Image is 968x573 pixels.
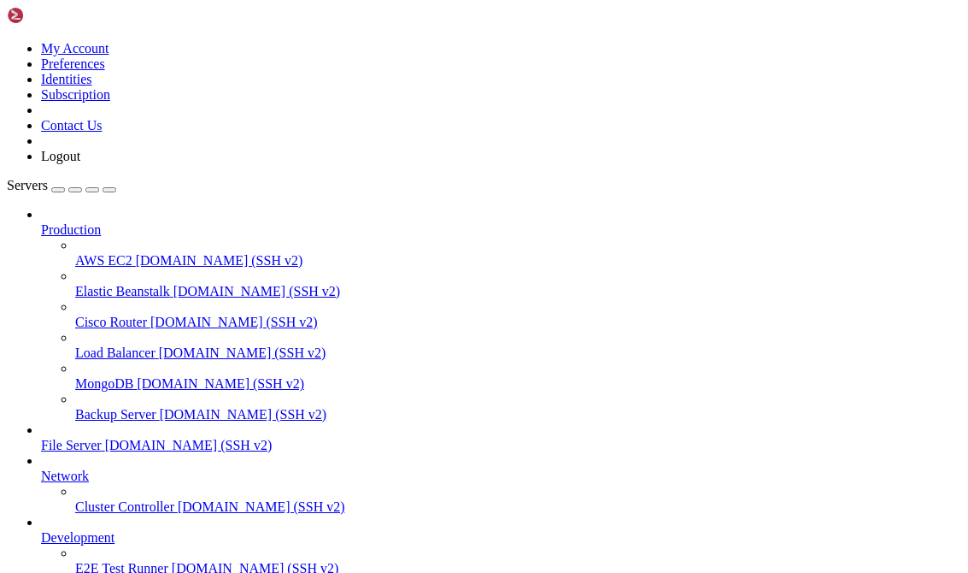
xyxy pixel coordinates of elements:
a: My Account [41,41,109,56]
span: Servers [7,178,48,192]
li: MongoDB [DOMAIN_NAME] (SSH v2) [75,361,961,392]
a: Logout [41,149,80,163]
a: Cluster Controller [DOMAIN_NAME] (SSH v2) [75,499,961,515]
li: Cluster Controller [DOMAIN_NAME] (SSH v2) [75,484,961,515]
span: File Server [41,438,102,452]
li: AWS EC2 [DOMAIN_NAME] (SSH v2) [75,238,961,269]
a: Identities [41,72,92,86]
span: [DOMAIN_NAME] (SSH v2) [105,438,273,452]
span: [DOMAIN_NAME] (SSH v2) [160,407,327,422]
span: Backup Server [75,407,156,422]
span: AWS EC2 [75,253,132,268]
a: Network [41,469,961,484]
li: File Server [DOMAIN_NAME] (SSH v2) [41,422,961,453]
img: Shellngn [7,7,105,24]
a: Load Balancer [DOMAIN_NAME] (SSH v2) [75,346,961,361]
span: [DOMAIN_NAME] (SSH v2) [173,284,341,298]
li: Cisco Router [DOMAIN_NAME] (SSH v2) [75,299,961,330]
a: Elastic Beanstalk [DOMAIN_NAME] (SSH v2) [75,284,961,299]
a: File Server [DOMAIN_NAME] (SSH v2) [41,438,961,453]
li: Load Balancer [DOMAIN_NAME] (SSH v2) [75,330,961,361]
li: Production [41,207,961,422]
span: [DOMAIN_NAME] (SSH v2) [150,315,318,329]
a: Cisco Router [DOMAIN_NAME] (SSH v2) [75,315,961,330]
span: [DOMAIN_NAME] (SSH v2) [136,253,303,268]
span: Production [41,222,101,237]
a: Development [41,530,961,546]
a: Preferences [41,56,105,71]
span: Cluster Controller [75,499,174,514]
span: Elastic Beanstalk [75,284,170,298]
li: Elastic Beanstalk [DOMAIN_NAME] (SSH v2) [75,269,961,299]
li: Network [41,453,961,515]
span: Development [41,530,114,545]
span: [DOMAIN_NAME] (SSH v2) [159,346,326,360]
a: Contact Us [41,118,103,133]
span: [DOMAIN_NAME] (SSH v2) [137,376,304,391]
li: Backup Server [DOMAIN_NAME] (SSH v2) [75,392,961,422]
a: Backup Server [DOMAIN_NAME] (SSH v2) [75,407,961,422]
a: Production [41,222,961,238]
span: Network [41,469,89,483]
span: Load Balancer [75,346,155,360]
a: AWS EC2 [DOMAIN_NAME] (SSH v2) [75,253,961,269]
a: Subscription [41,87,110,102]
a: Servers [7,178,116,192]
span: Cisco Router [75,315,147,329]
span: MongoDB [75,376,133,391]
a: MongoDB [DOMAIN_NAME] (SSH v2) [75,376,961,392]
span: [DOMAIN_NAME] (SSH v2) [178,499,345,514]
